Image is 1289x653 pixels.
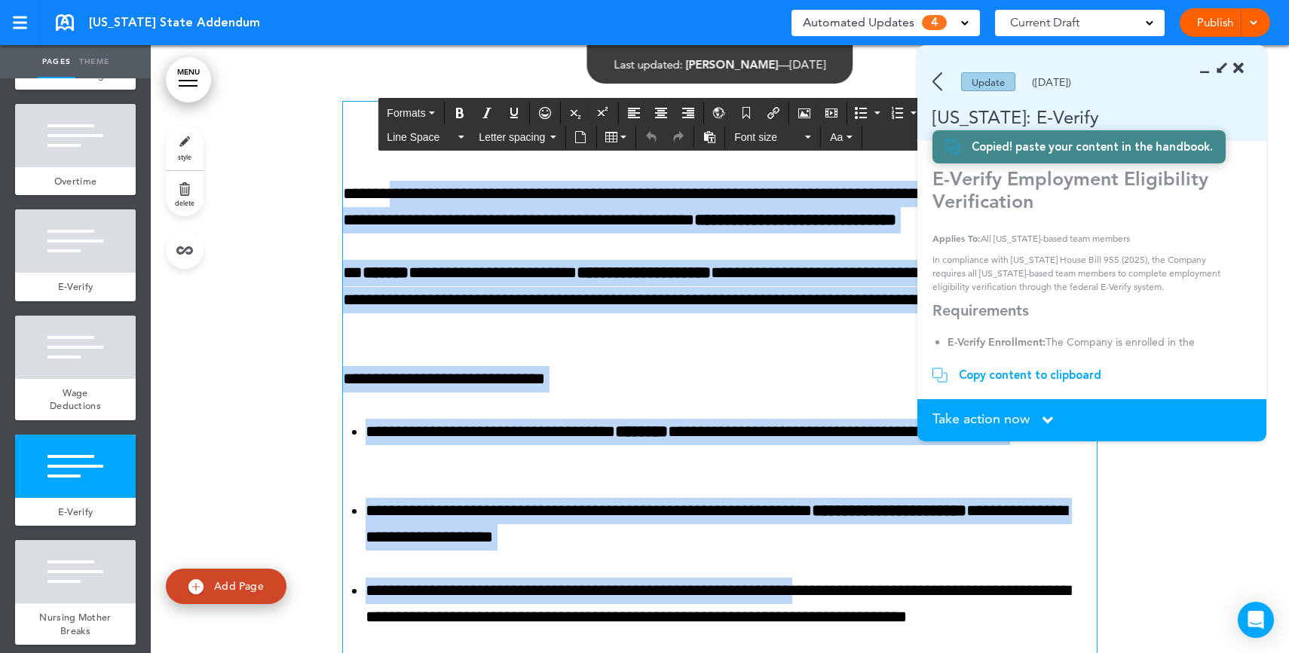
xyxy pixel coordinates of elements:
div: Paste as text [697,126,722,148]
a: Publish [1191,8,1238,37]
span: Font size [734,130,802,145]
strong: E-Verify Employment Eligibility Verification [932,167,1208,212]
div: Copy content to clipboard [959,368,1101,383]
a: Overtime [15,167,136,196]
span: Current Draft [1010,12,1079,33]
strong: E-Verify Enrollment: [948,335,1046,349]
div: Copied! paste your content in the handbook. [972,139,1213,154]
span: Letter spacing [479,130,547,145]
span: Wage Deductions [50,386,101,413]
span: Overtime [54,175,96,188]
img: copy.svg [945,139,960,154]
span: [DATE] [790,57,826,72]
span: Aa [830,131,843,143]
strong: Requirements [932,301,1029,319]
div: Redo [666,126,691,148]
span: 4 [922,15,947,30]
div: [US_STATE]: E-Verify [917,105,1223,130]
span: Line Space [387,130,455,145]
span: Last updated: [614,57,683,72]
div: Insert/edit media [819,102,844,124]
div: Align right [675,102,701,124]
div: Undo [638,126,664,148]
a: MENU [166,57,211,102]
div: Align center [648,102,674,124]
a: Pages [38,45,75,78]
div: Airmason image [791,102,817,124]
div: Align left [621,102,647,124]
span: delete [175,198,194,207]
a: Add Page [166,569,286,604]
a: E-Verify [15,498,136,526]
div: Bullet list [850,102,884,124]
div: Insert/edit airmason link [761,102,786,124]
a: delete [166,171,204,216]
span: [PERSON_NAME] [686,57,779,72]
div: Superscript [590,102,616,124]
a: Wage Deductions [15,379,136,420]
div: Open Intercom Messenger [1238,602,1274,638]
p: In compliance with [US_STATE] House Bill 955 (2025), the Company requires all [US_STATE]-based te... [932,253,1241,294]
span: Nursing Mother Breaks [39,611,111,637]
div: Table [599,126,633,148]
li: The Company is enrolled in the federal E-Verify system and will use it to verify the employment e... [948,334,1226,380]
div: Subscript [563,102,589,124]
span: Take action now [932,412,1030,426]
a: Theme [75,45,113,78]
div: Bold [447,102,473,124]
div: — [614,59,826,70]
strong: Applies To: [932,232,981,244]
span: E-Verify [58,280,93,293]
span: Add Page [214,579,264,593]
span: [US_STATE] State Addendum [89,14,260,31]
img: copy.svg [932,368,948,383]
div: Insert/Edit global anchor link [706,102,732,124]
span: style [178,152,191,161]
div: ([DATE]) [1032,77,1071,87]
a: style [166,125,204,170]
div: Insert document [568,126,593,148]
div: Numbered list [886,102,920,124]
span: Automated Updates [803,12,914,33]
span: Formats [387,107,425,119]
p: All [US_STATE]-based team members [932,231,1241,246]
a: Nursing Mother Breaks [15,603,136,645]
img: back.svg [932,72,942,91]
div: Update [961,72,1015,91]
a: E-Verify [15,273,136,301]
div: Underline [501,102,527,124]
span: E-Verify [58,505,93,518]
div: Italic [474,102,500,124]
img: add.svg [188,579,204,594]
div: Anchor [733,102,759,124]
